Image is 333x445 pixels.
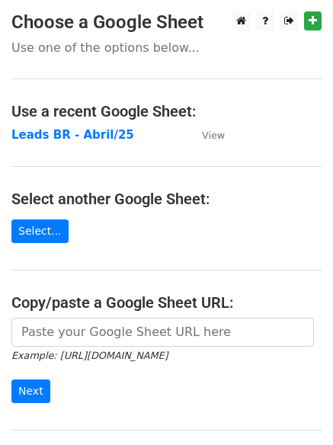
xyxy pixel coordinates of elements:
h4: Use a recent Google Sheet: [11,102,322,120]
small: View [202,130,225,141]
a: Select... [11,219,69,243]
a: Leads BR - Abril/25 [11,128,134,142]
h3: Choose a Google Sheet [11,11,322,34]
h4: Select another Google Sheet: [11,190,322,208]
small: Example: [URL][DOMAIN_NAME] [11,350,168,361]
h4: Copy/paste a Google Sheet URL: [11,293,322,312]
a: View [187,128,225,142]
p: Use one of the options below... [11,40,322,56]
input: Paste your Google Sheet URL here [11,318,314,347]
input: Next [11,379,50,403]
